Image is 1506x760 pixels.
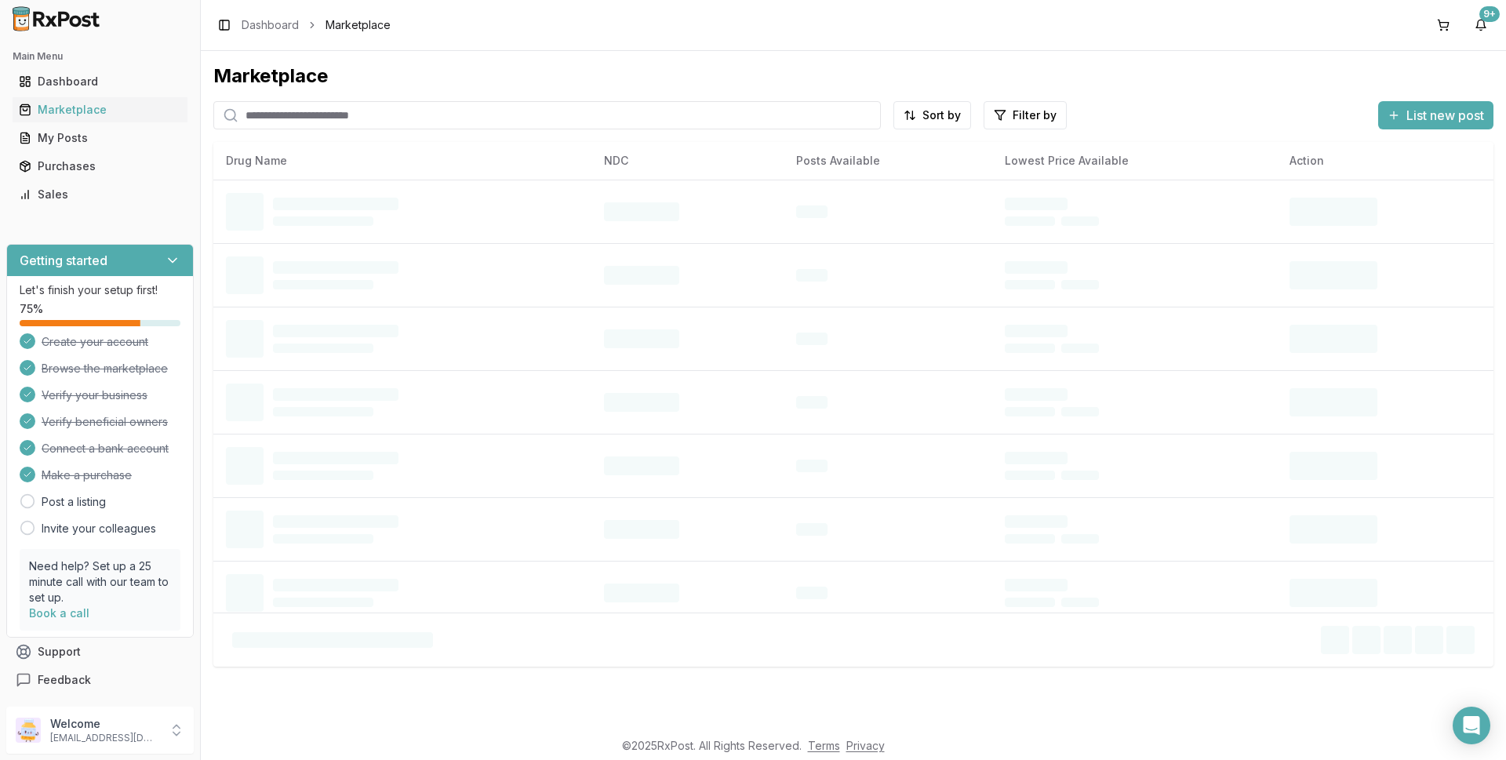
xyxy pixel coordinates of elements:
[20,251,107,270] h3: Getting started
[13,124,187,152] a: My Posts
[38,672,91,688] span: Feedback
[19,130,181,146] div: My Posts
[6,6,107,31] img: RxPost Logo
[1406,106,1484,125] span: List new post
[19,74,181,89] div: Dashboard
[213,142,591,180] th: Drug Name
[19,187,181,202] div: Sales
[591,142,784,180] th: NDC
[922,107,961,123] span: Sort by
[6,666,194,694] button: Feedback
[42,361,168,376] span: Browse the marketplace
[13,50,187,63] h2: Main Menu
[242,17,391,33] nav: breadcrumb
[1277,142,1493,180] th: Action
[6,182,194,207] button: Sales
[846,739,885,752] a: Privacy
[42,334,148,350] span: Create your account
[42,414,168,430] span: Verify beneficial owners
[326,17,391,33] span: Marketplace
[42,467,132,483] span: Make a purchase
[13,96,187,124] a: Marketplace
[42,521,156,536] a: Invite your colleagues
[42,387,147,403] span: Verify your business
[784,142,992,180] th: Posts Available
[1378,109,1493,125] a: List new post
[29,558,171,605] p: Need help? Set up a 25 minute call with our team to set up.
[893,101,971,129] button: Sort by
[13,152,187,180] a: Purchases
[1479,6,1500,22] div: 9+
[6,69,194,94] button: Dashboard
[1453,707,1490,744] div: Open Intercom Messenger
[213,64,1493,89] div: Marketplace
[13,67,187,96] a: Dashboard
[6,125,194,151] button: My Posts
[1378,101,1493,129] button: List new post
[808,739,840,752] a: Terms
[16,718,41,743] img: User avatar
[42,494,106,510] a: Post a listing
[242,17,299,33] a: Dashboard
[1468,13,1493,38] button: 9+
[1013,107,1057,123] span: Filter by
[992,142,1278,180] th: Lowest Price Available
[20,282,180,298] p: Let's finish your setup first!
[50,716,159,732] p: Welcome
[19,158,181,174] div: Purchases
[20,301,43,317] span: 75 %
[50,732,159,744] p: [EMAIL_ADDRESS][DOMAIN_NAME]
[29,606,89,620] a: Book a call
[42,441,169,456] span: Connect a bank account
[984,101,1067,129] button: Filter by
[6,154,194,179] button: Purchases
[19,102,181,118] div: Marketplace
[6,638,194,666] button: Support
[6,97,194,122] button: Marketplace
[13,180,187,209] a: Sales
